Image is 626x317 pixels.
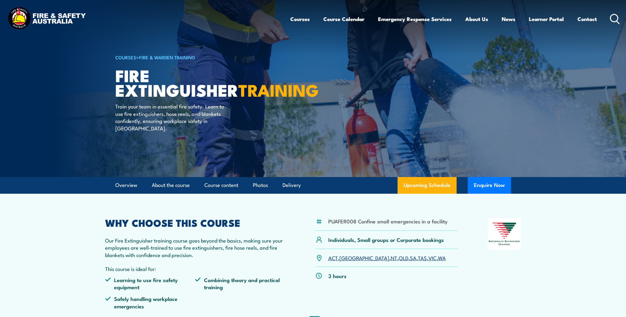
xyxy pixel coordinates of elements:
[105,295,195,310] li: Safely handling workplace emergencies
[283,177,301,193] a: Delivery
[195,276,285,291] li: Combining theory and practical training
[328,254,446,261] p: , , , , , , ,
[204,177,238,193] a: Course content
[438,254,446,261] a: WA
[115,68,268,97] h1: Fire Extinguisher
[428,254,436,261] a: VIC
[115,177,137,193] a: Overview
[488,218,521,250] img: Nationally Recognised Training logo.
[418,254,427,261] a: TAS
[105,265,286,272] p: This course is ideal for:
[465,11,488,27] a: About Us
[328,272,347,279] p: 3 hours
[323,11,364,27] a: Course Calendar
[391,254,397,261] a: NT
[398,177,457,194] a: Upcoming Schedule
[410,254,416,261] a: SA
[399,254,408,261] a: QLD
[328,236,444,243] p: Individuals, Small groups or Corporate bookings
[152,177,190,193] a: About the course
[290,11,310,27] a: Courses
[468,177,511,194] button: Enquire Now
[328,254,338,261] a: ACT
[105,218,286,227] h2: WHY CHOOSE THIS COURSE
[105,276,195,291] li: Learning to use fire safety equipment
[115,53,268,61] h6: >
[115,103,228,132] p: Train your team in essential fire safety. Learn to use fire extinguishers, hose reels, and blanke...
[529,11,564,27] a: Learner Portal
[328,218,448,225] li: PUAFER008 Confine small emergencies in a facility
[238,77,319,102] strong: TRAINING
[253,177,268,193] a: Photos
[115,54,136,61] a: COURSES
[502,11,515,27] a: News
[339,254,389,261] a: [GEOGRAPHIC_DATA]
[105,237,286,258] p: Our Fire Extinguisher training course goes beyond the basics, making sure your employees are well...
[139,54,195,61] a: Fire & Warden Training
[378,11,452,27] a: Emergency Response Services
[577,11,597,27] a: Contact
